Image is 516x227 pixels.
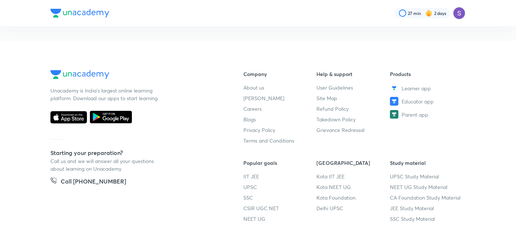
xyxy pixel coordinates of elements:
a: About us [243,84,317,91]
a: NEET UG [243,215,317,223]
a: UPSC Study Material [390,173,463,180]
a: SSC Study Material [390,215,463,223]
h5: Starting your preparation? [50,148,220,157]
span: Educator app [402,98,434,105]
a: Kota NEET UG [317,183,390,191]
a: CSIR UGC NET [243,204,317,212]
img: Satnam Singh [453,7,466,19]
a: Call [PHONE_NUMBER] [50,177,126,187]
span: Parent app [402,111,428,118]
h6: Products [390,70,463,78]
span: Learner app [402,84,431,92]
a: UPSC [243,183,317,191]
h6: Help & support [317,70,390,78]
a: [PERSON_NAME] [243,94,317,102]
a: Takedown Policy [317,116,390,123]
a: Learner app [390,84,463,92]
a: Site Map [317,94,390,102]
img: Company Logo [50,70,109,79]
a: Delhi UPSC [317,204,390,212]
a: Blogs [243,116,317,123]
a: Privacy Policy [243,126,317,134]
a: CA Foundation Study Material [390,194,463,201]
a: Kota Foundation [317,194,390,201]
img: Learner app [390,84,399,92]
a: JEE Study Material [390,204,463,212]
span: Careers [243,105,262,113]
a: Educator app [390,97,463,106]
h6: [GEOGRAPHIC_DATA] [317,159,390,167]
a: Careers [243,105,317,113]
a: SSC [243,194,317,201]
img: Educator app [390,97,399,106]
img: streak [425,10,433,17]
a: IIT JEE [243,173,317,180]
img: Parent app [390,110,399,119]
img: Company Logo [50,9,109,18]
h6: Popular goals [243,159,317,167]
a: Company Logo [50,70,220,81]
a: Grievance Redressal [317,126,390,134]
a: Parent app [390,110,463,119]
a: Refund Policy [317,105,390,113]
a: Kota IIT JEE [317,173,390,180]
p: Unacademy is India’s largest online learning platform. Download our apps to start learning [50,87,160,102]
a: NEET UG Study Material [390,183,463,191]
h6: Study material [390,159,463,167]
p: Call us and we will answer all your questions about learning on Unacademy [50,157,160,173]
h6: Company [243,70,317,78]
h5: Call [PHONE_NUMBER] [61,177,126,187]
a: User Guidelines [317,84,390,91]
a: Terms and Conditions [243,137,317,144]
